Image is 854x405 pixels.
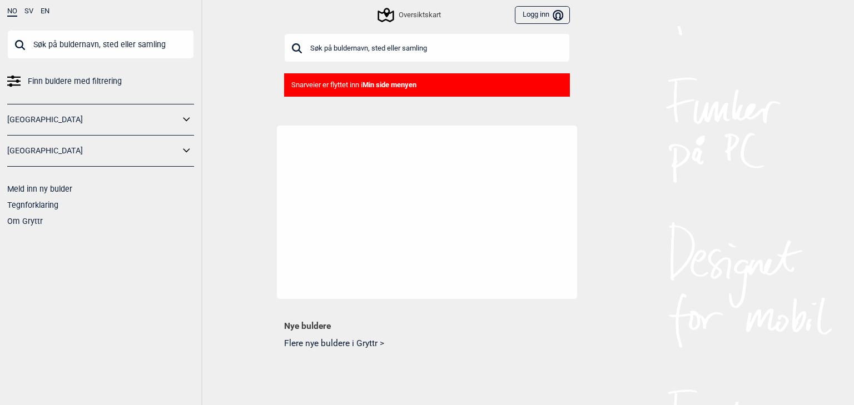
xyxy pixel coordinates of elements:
[7,112,180,128] a: [GEOGRAPHIC_DATA]
[284,33,570,62] input: Søk på buldernavn, sted eller samling
[515,6,570,24] button: Logg inn
[379,8,440,22] div: Oversiktskart
[363,81,416,89] b: Min side menyen
[7,184,72,193] a: Meld inn ny bulder
[24,7,33,16] button: SV
[7,73,194,89] a: Finn buldere med filtrering
[7,143,180,159] a: [GEOGRAPHIC_DATA]
[7,30,194,59] input: Søk på buldernavn, sted eller samling
[28,73,122,89] span: Finn buldere med filtrering
[7,217,43,226] a: Om Gryttr
[41,7,49,16] button: EN
[284,321,570,332] h1: Nye buldere
[284,73,570,97] div: Snarveier er flyttet inn i
[284,335,570,352] button: Flere nye buldere i Gryttr >
[7,201,58,209] a: Tegnforklaring
[7,7,17,17] button: NO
